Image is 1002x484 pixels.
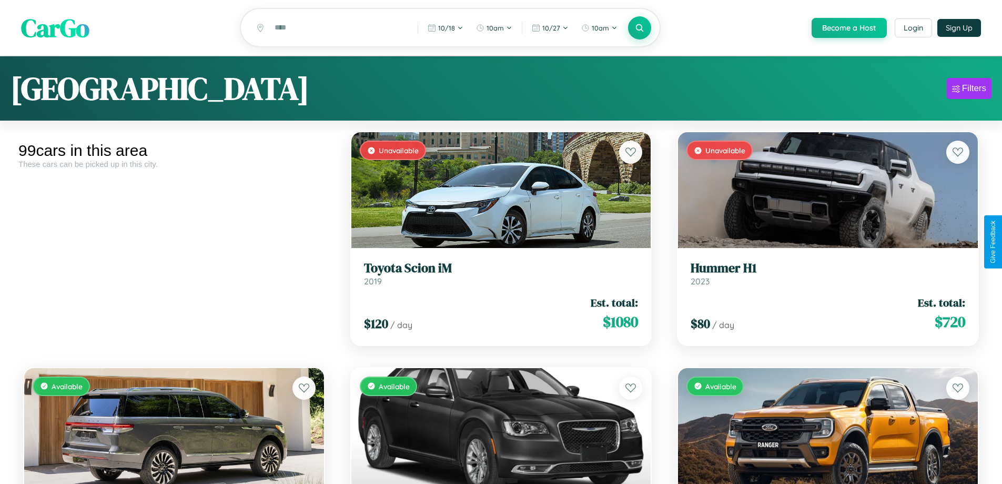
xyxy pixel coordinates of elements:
button: 10/27 [527,19,574,36]
button: 10am [471,19,518,36]
div: Give Feedback [989,221,997,263]
span: $ 80 [691,315,710,332]
span: 10 / 27 [542,24,560,32]
span: $ 1080 [603,311,638,332]
div: Filters [962,83,986,94]
span: / day [712,320,734,330]
a: Toyota Scion iM2019 [364,261,639,287]
span: Est. total: [918,295,965,310]
span: Available [52,382,83,391]
span: Available [379,382,410,391]
button: Become a Host [812,18,887,38]
button: Sign Up [937,19,981,37]
button: 10am [576,19,623,36]
span: $ 120 [364,315,388,332]
button: Filters [947,78,991,99]
button: Login [895,18,932,37]
h3: Toyota Scion iM [364,261,639,276]
h3: Hummer H1 [691,261,965,276]
span: CarGo [21,11,89,45]
span: 10am [487,24,504,32]
a: Hummer H12023 [691,261,965,287]
span: 10am [592,24,609,32]
span: / day [390,320,412,330]
span: Available [705,382,736,391]
span: $ 720 [935,311,965,332]
span: 10 / 18 [438,24,455,32]
span: Est. total: [591,295,638,310]
h1: [GEOGRAPHIC_DATA] [11,67,309,110]
span: Unavailable [379,146,419,155]
span: 2023 [691,276,710,287]
span: 2019 [364,276,382,287]
div: 99 cars in this area [18,142,330,160]
button: 10/18 [422,19,469,36]
span: Unavailable [705,146,745,155]
div: These cars can be picked up in this city. [18,160,330,169]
